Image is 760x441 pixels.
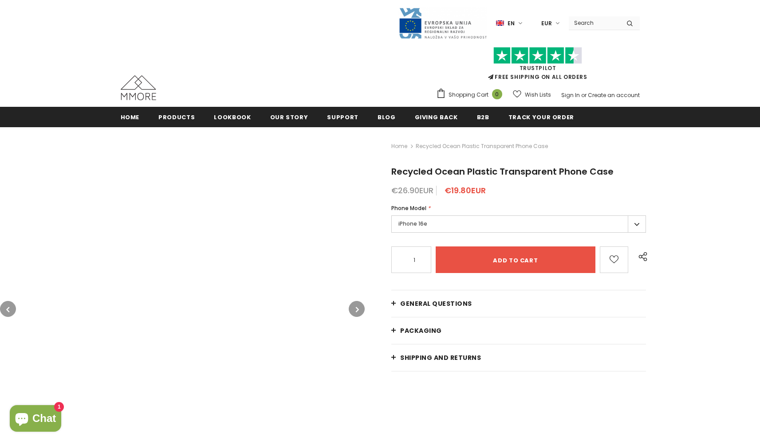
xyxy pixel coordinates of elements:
[569,16,620,29] input: Search Site
[270,107,308,127] a: Our Story
[436,88,507,101] a: Shopping Cart 0
[391,185,433,196] span: €26.90EUR
[398,19,487,27] a: Javni Razpis
[400,326,442,335] span: PACKAGING
[391,215,646,233] label: iPhone 16e
[493,47,582,64] img: Trust Pilot Stars
[496,20,504,27] img: i-lang-1.png
[391,141,407,152] a: Home
[391,317,646,344] a: PACKAGING
[581,91,587,99] span: or
[561,91,580,99] a: Sign In
[121,113,140,121] span: Home
[416,141,548,152] span: Recycled Ocean Plastic Transparent Phone Case
[327,113,358,121] span: support
[525,90,551,99] span: Wish Lists
[449,90,488,99] span: Shopping Cart
[158,107,195,127] a: Products
[513,87,551,102] a: Wish Lists
[121,107,140,127] a: Home
[391,165,614,178] span: Recycled Ocean Plastic Transparent Phone Case
[541,19,552,28] span: EUR
[400,353,481,362] span: Shipping and returns
[477,107,489,127] a: B2B
[508,107,574,127] a: Track your order
[588,91,640,99] a: Create an account
[436,246,595,273] input: Add to cart
[398,7,487,39] img: Javni Razpis
[508,19,515,28] span: en
[270,113,308,121] span: Our Story
[477,113,489,121] span: B2B
[492,89,502,99] span: 0
[378,113,396,121] span: Blog
[391,204,426,212] span: Phone Model
[508,113,574,121] span: Track your order
[415,113,458,121] span: Giving back
[158,113,195,121] span: Products
[445,185,486,196] span: €19.80EUR
[327,107,358,127] a: support
[214,107,251,127] a: Lookbook
[415,107,458,127] a: Giving back
[121,75,156,100] img: MMORE Cases
[520,64,556,72] a: Trustpilot
[391,290,646,317] a: General Questions
[436,51,640,81] span: FREE SHIPPING ON ALL ORDERS
[400,299,472,308] span: General Questions
[391,344,646,371] a: Shipping and returns
[7,405,64,434] inbox-online-store-chat: Shopify online store chat
[214,113,251,121] span: Lookbook
[378,107,396,127] a: Blog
